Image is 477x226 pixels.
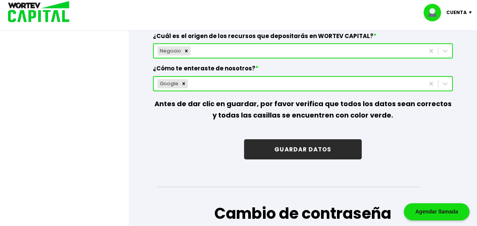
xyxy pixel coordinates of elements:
[423,4,446,21] img: profile-image
[157,79,179,88] div: Google
[244,139,362,159] button: GUARDAR DATOS
[182,46,190,56] div: Remove Negocio
[157,202,449,225] h1: Cambio de contraseña
[153,32,453,44] label: ¿Cuál es el origen de los recursos que depositarás en WORTEV CAPITAL?
[179,79,188,88] div: Remove Google
[446,7,467,18] p: Cuenta
[404,203,469,220] div: Agendar llamada
[153,65,453,76] label: ¿Cómo te enteraste de nosotros?
[467,11,477,14] img: icon-down
[154,99,452,120] b: Antes de dar clic en guardar, por favor verifica que todos los datos sean correctos y todas las c...
[157,46,182,56] div: Negocio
